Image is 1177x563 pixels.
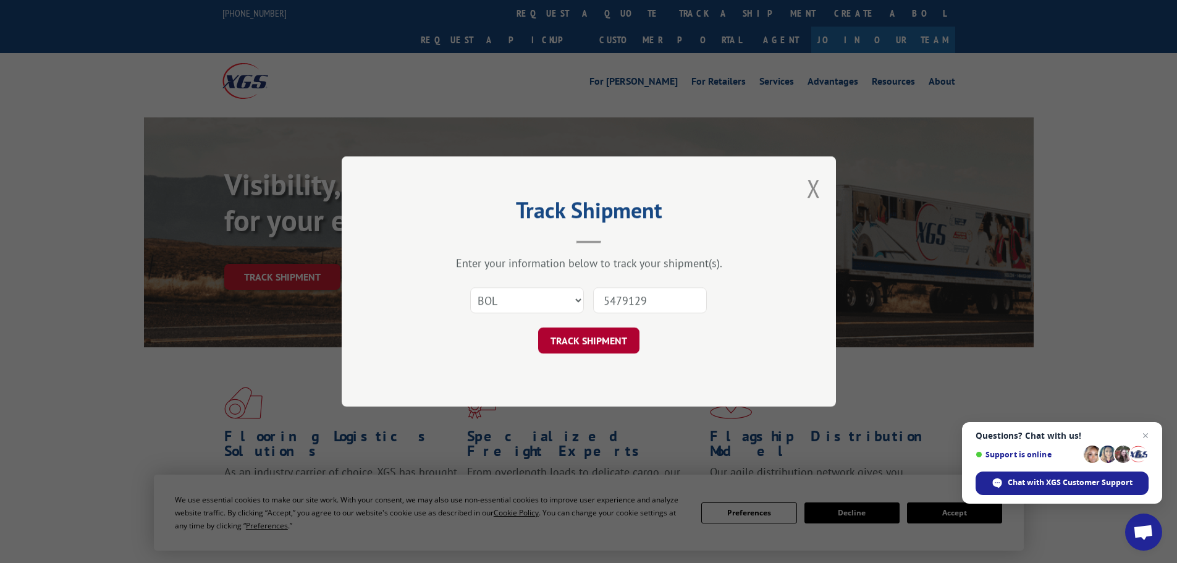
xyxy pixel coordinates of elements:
[976,450,1079,459] span: Support is online
[1138,428,1153,443] span: Close chat
[1008,477,1133,488] span: Chat with XGS Customer Support
[403,256,774,270] div: Enter your information below to track your shipment(s).
[1125,514,1162,551] div: Open chat
[538,328,639,353] button: TRACK SHIPMENT
[976,472,1149,495] div: Chat with XGS Customer Support
[593,287,707,313] input: Number(s)
[807,172,821,205] button: Close modal
[403,201,774,225] h2: Track Shipment
[976,431,1149,441] span: Questions? Chat with us!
